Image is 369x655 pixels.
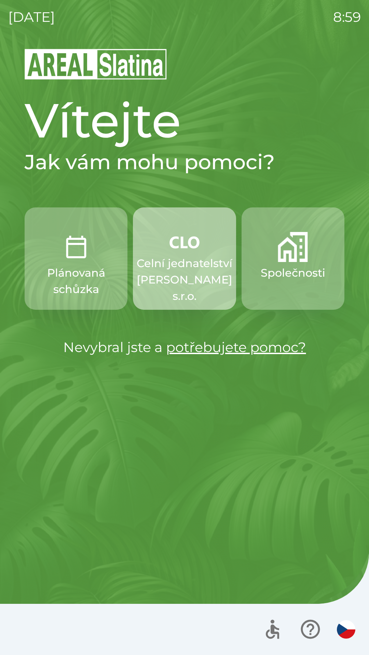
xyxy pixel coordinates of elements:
h2: Jak vám mohu pomoci? [25,149,344,175]
h1: Vítejte [25,91,344,149]
p: Společnosti [261,265,325,281]
p: [DATE] [8,7,55,27]
p: Nevybral jste a [25,337,344,358]
a: potřebujete pomoc? [166,339,306,355]
img: cs flag [337,620,355,639]
button: Společnosti [242,207,344,310]
p: Plánovaná schůzka [41,265,111,297]
img: Logo [25,48,344,81]
p: 8:59 [333,7,361,27]
button: Celní jednatelství [PERSON_NAME] s.r.o. [133,207,236,310]
button: Plánovaná schůzka [25,207,127,310]
p: Celní jednatelství [PERSON_NAME] s.r.o. [137,255,232,304]
img: 889875ac-0dea-4846-af73-0927569c3e97.png [169,232,200,252]
img: 58b4041c-2a13-40f9-aad2-b58ace873f8c.png [278,232,308,262]
img: 0ea463ad-1074-4378-bee6-aa7a2f5b9440.png [61,232,91,262]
